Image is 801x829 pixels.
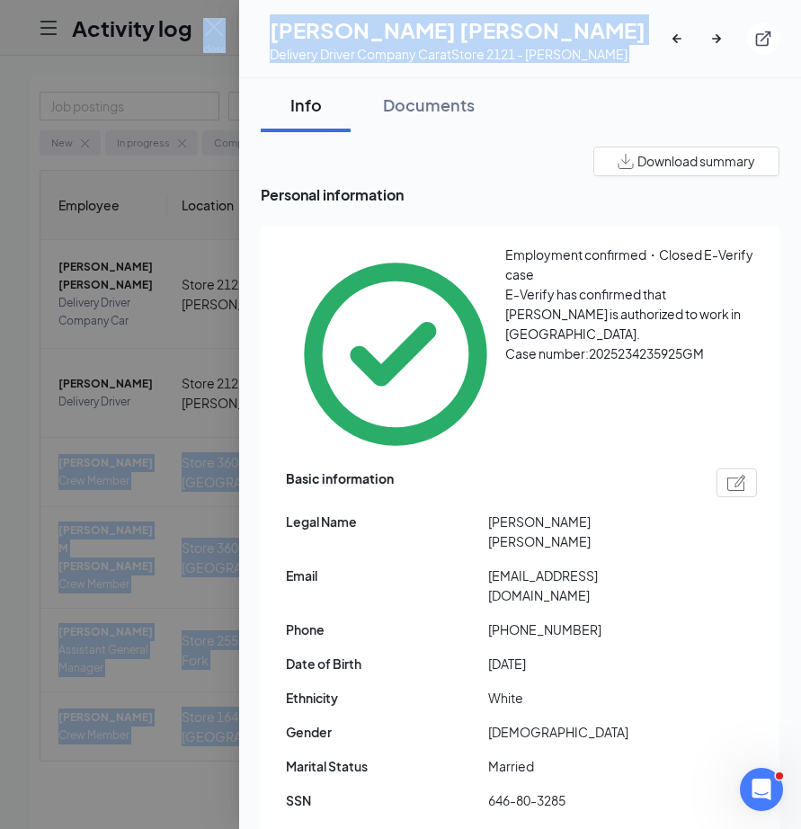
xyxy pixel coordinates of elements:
[637,152,755,171] span: Download summary
[286,654,488,673] span: Date of Birth
[270,45,645,63] div: Delivery Driver Company Car at Store 2121 - [PERSON_NAME]
[668,30,686,48] svg: ArrowLeftNew
[488,654,690,673] span: [DATE]
[286,756,488,776] span: Marital Status
[505,286,741,342] span: E-Verify has confirmed that [PERSON_NAME] is authorized to work in [GEOGRAPHIC_DATA].
[668,22,700,55] button: ArrowLeftNew
[286,512,488,531] span: Legal Name
[593,147,779,176] button: Download summary
[488,722,690,742] span: [DEMOGRAPHIC_DATA]
[754,30,772,48] svg: ExternalLink
[488,620,690,639] span: [PHONE_NUMBER]
[488,790,690,810] span: 646-80-3285
[505,345,704,361] span: Case number: 2025234235925GM
[747,22,779,55] button: ExternalLink
[286,245,505,464] svg: CheckmarkCircle
[488,756,690,776] span: Married
[286,468,394,497] span: Basic information
[261,183,779,206] span: Personal information
[488,688,690,708] span: White
[708,30,725,48] svg: ArrowRight
[740,768,783,811] iframe: Intercom live chat
[488,566,690,605] span: [EMAIL_ADDRESS][DOMAIN_NAME]
[286,688,488,708] span: Ethnicity
[505,246,753,282] span: Employment confirmed・Closed E-Verify case
[270,14,645,45] h1: [PERSON_NAME] [PERSON_NAME]
[286,722,488,742] span: Gender
[279,94,333,116] div: Info
[488,512,690,551] span: [PERSON_NAME] [PERSON_NAME]
[286,620,488,639] span: Phone
[708,22,740,55] button: ArrowRight
[383,94,475,116] div: Documents
[286,566,488,585] span: Email
[286,790,488,810] span: SSN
